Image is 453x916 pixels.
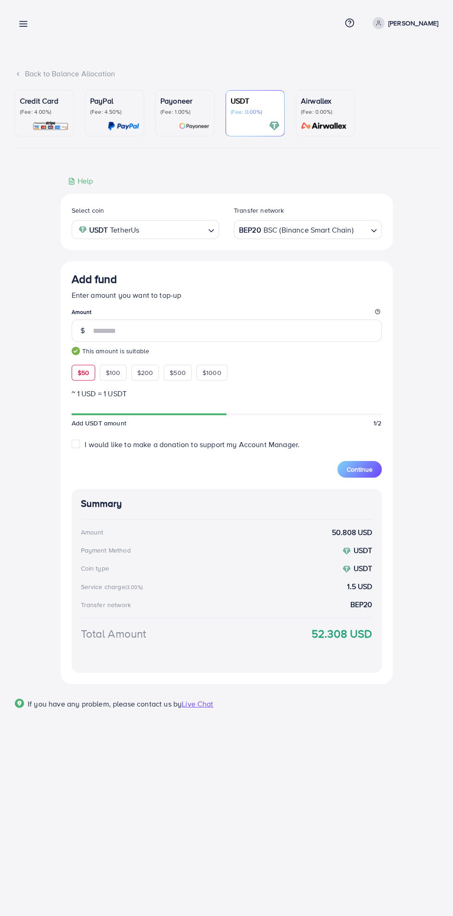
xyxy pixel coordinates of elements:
[32,121,69,131] img: card
[343,547,351,555] img: coin
[332,527,373,538] strong: 50.808 USD
[85,439,300,449] span: I would like to make a donation to support my Account Manager.
[369,17,438,29] a: [PERSON_NAME]
[160,108,209,116] p: (Fee: 1.00%)
[72,418,126,428] span: Add USDT amount
[90,108,139,116] p: (Fee: 4.50%)
[81,600,131,609] div: Transfer network
[81,528,104,537] div: Amount
[354,545,373,555] strong: USDT
[234,206,284,215] label: Transfer network
[79,226,87,234] img: coin
[355,222,367,237] input: Search for option
[78,368,89,377] span: $50
[15,699,24,708] img: Popup guide
[239,223,261,237] strong: BEP20
[81,564,109,573] div: Coin type
[354,563,373,573] strong: USDT
[301,95,350,106] p: Airwallex
[89,223,108,237] strong: USDT
[72,206,104,215] label: Select coin
[72,347,80,355] img: guide
[125,584,143,591] small: (3.00%)
[160,95,209,106] p: Payoneer
[263,223,354,237] span: BSC (Binance Smart Chain)
[269,121,280,131] img: card
[337,461,382,478] button: Continue
[142,222,204,237] input: Search for option
[72,346,382,356] small: This amount is suitable
[72,308,382,320] legend: Amount
[72,272,117,286] h3: Add fund
[347,581,372,592] strong: 1.5 USD
[68,176,93,186] div: Help
[20,95,69,106] p: Credit Card
[72,289,382,301] p: Enter amount you want to top-up
[343,565,351,573] img: coin
[373,418,381,428] span: 1/2
[81,546,131,555] div: Payment Method
[182,699,213,709] span: Live Chat
[20,108,69,116] p: (Fee: 4.00%)
[90,95,139,106] p: PayPal
[202,368,221,377] span: $1000
[170,368,186,377] span: $500
[231,95,280,106] p: USDT
[72,220,220,239] div: Search for option
[312,626,373,642] strong: 52.308 USD
[234,220,382,239] div: Search for option
[298,121,350,131] img: card
[81,582,146,591] div: Service charge
[110,223,139,237] span: TetherUs
[81,498,373,510] h4: Summary
[108,121,139,131] img: card
[28,699,182,709] span: If you have any problem, please contact us by
[106,368,121,377] span: $100
[179,121,209,131] img: card
[414,874,446,909] iframe: Chat
[72,388,382,399] p: ~ 1 USD = 1 USDT
[231,108,280,116] p: (Fee: 0.00%)
[301,108,350,116] p: (Fee: 0.00%)
[81,626,147,642] div: Total Amount
[350,599,373,610] strong: BEP20
[15,68,438,79] div: Back to Balance Allocation
[388,18,438,29] p: [PERSON_NAME]
[347,465,373,474] span: Continue
[137,368,153,377] span: $200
